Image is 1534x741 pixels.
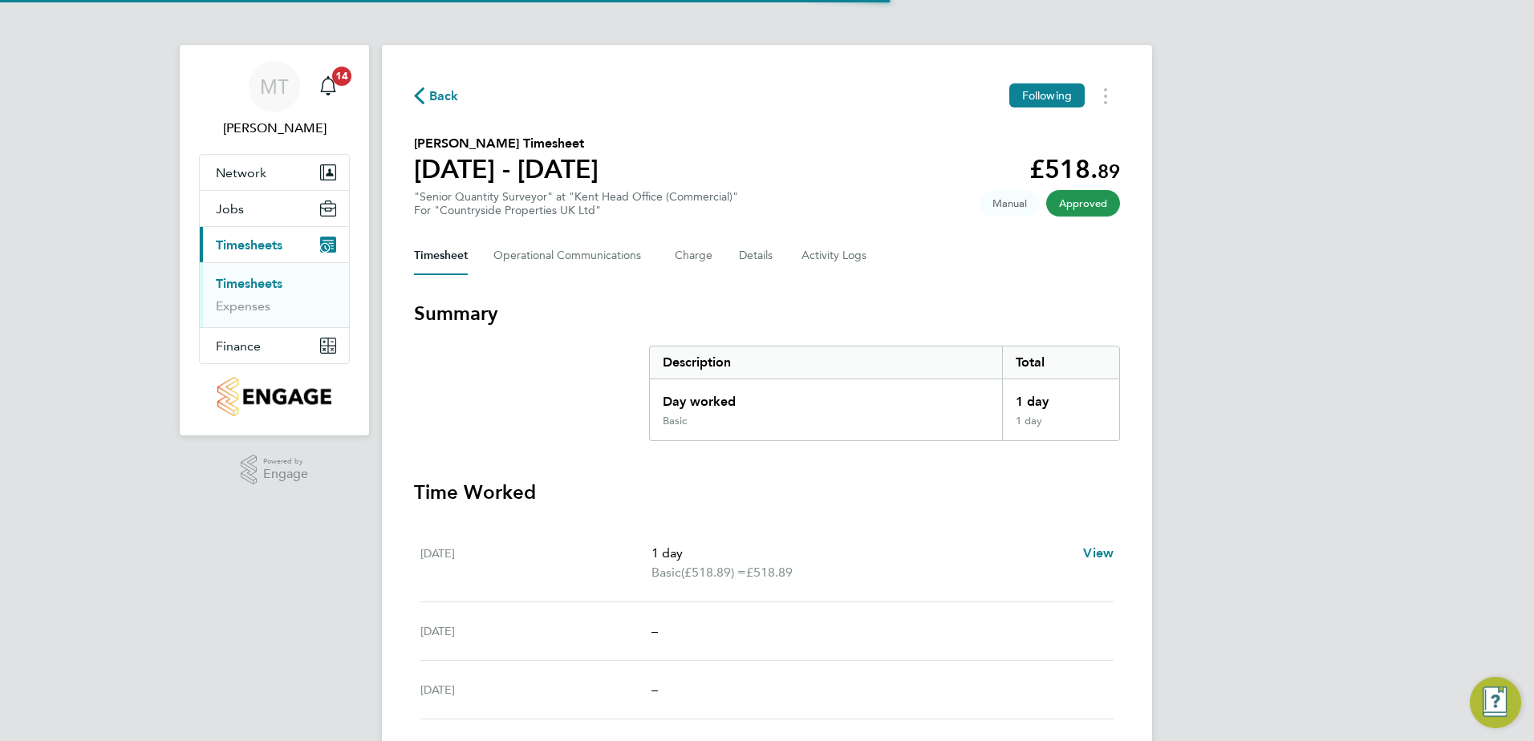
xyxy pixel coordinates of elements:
div: "Senior Quantity Surveyor" at "Kent Head Office (Commercial)" [414,190,738,217]
div: 1 day [1002,415,1119,440]
span: MT [260,76,289,97]
span: Mark Thorndycroft [199,119,350,138]
button: Activity Logs [801,237,869,275]
div: Total [1002,346,1119,379]
button: Jobs [200,191,349,226]
p: 1 day [651,544,1070,563]
img: countryside-properties-logo-retina.png [217,377,331,416]
button: Details [739,237,776,275]
h1: [DATE] - [DATE] [414,153,599,185]
span: This timesheet was manually created. [980,190,1040,217]
button: Network [200,155,349,190]
span: Engage [263,468,308,481]
div: Day worked [650,379,1002,415]
span: Jobs [216,201,244,217]
a: 14 [312,61,344,112]
span: 89 [1098,160,1120,183]
button: Following [1009,83,1085,107]
app-decimal: £518. [1029,154,1120,184]
div: [DATE] [420,622,651,641]
div: 1 day [1002,379,1119,415]
span: This timesheet has been approved. [1046,190,1120,217]
a: Timesheets [216,276,282,291]
h3: Time Worked [414,480,1120,505]
button: Timesheets Menu [1091,83,1120,108]
span: £518.89 [746,565,793,580]
span: Timesheets [216,237,282,253]
span: Following [1022,88,1072,103]
nav: Main navigation [180,45,369,435]
div: Description [650,346,1002,379]
span: Finance [216,338,261,354]
span: (£518.89) = [681,565,746,580]
div: Timesheets [200,262,349,327]
span: Basic [651,563,681,582]
a: View [1083,544,1114,563]
div: [DATE] [420,544,651,582]
span: – [651,623,658,638]
div: For "Countryside Properties UK Ltd" [414,204,738,217]
span: 14 [332,67,351,86]
h2: [PERSON_NAME] Timesheet [414,134,599,153]
div: Basic [663,415,687,427]
span: – [651,682,658,697]
button: Engage Resource Center [1470,677,1521,728]
a: MT[PERSON_NAME] [199,61,350,138]
span: Powered by [263,455,308,468]
button: Timesheet [414,237,468,275]
div: [DATE] [420,680,651,699]
button: Charge [675,237,713,275]
button: Timesheets [200,227,349,262]
button: Finance [200,328,349,363]
a: Go to home page [199,377,350,416]
span: Back [429,87,459,106]
a: Expenses [216,298,270,314]
button: Operational Communications [493,237,649,275]
h3: Summary [414,301,1120,326]
span: View [1083,545,1114,561]
a: Powered byEngage [241,455,309,485]
span: Network [216,165,266,180]
button: Back [414,86,459,106]
div: Summary [649,346,1120,441]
